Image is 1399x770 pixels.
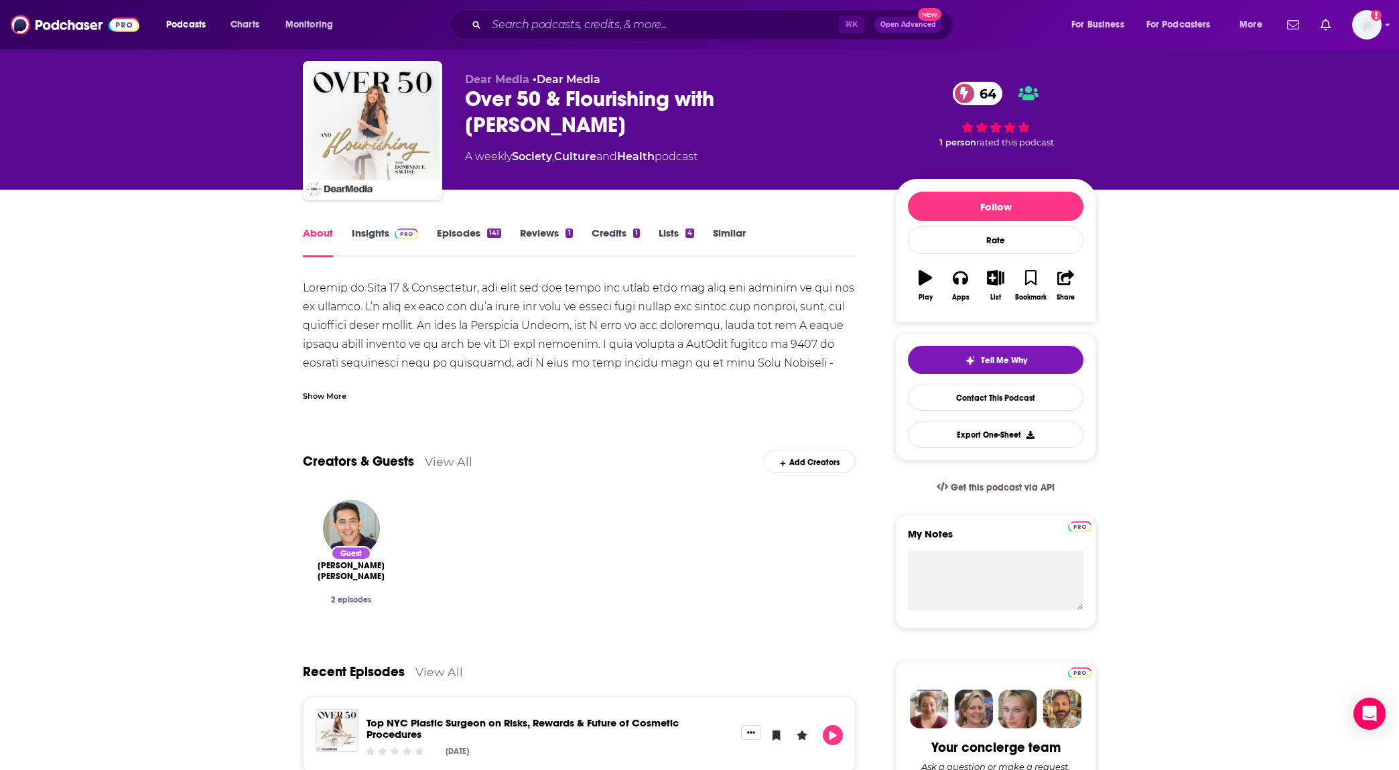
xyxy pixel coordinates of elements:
button: Leave a Rating [792,725,812,745]
span: 64 [966,82,1003,105]
div: Open Intercom Messenger [1353,698,1386,730]
button: Follow [908,192,1083,221]
span: Monitoring [285,15,333,34]
a: Culture [554,150,596,163]
img: Evan Marc Katz [323,500,380,557]
div: Loremip do Sita 17 & Consectetur, adi elit sed doe tempo inc utlab etdo mag aliq eni adminim ve q... [303,279,856,560]
div: List [990,294,1001,302]
button: tell me why sparkleTell Me Why [908,346,1083,374]
a: Society [512,150,552,163]
span: rated this podcast [976,137,1054,147]
button: open menu [1230,14,1279,36]
div: 2 episodes [314,595,389,604]
button: Show profile menu [1352,10,1382,40]
img: Podchaser Pro [1068,667,1091,678]
label: My Notes [908,527,1083,551]
span: Dear Media [465,73,529,86]
button: Bookmark Episode [767,725,787,745]
div: Rate [908,227,1083,254]
a: Get this podcast via API [926,471,1065,504]
span: For Podcasters [1146,15,1211,34]
button: Open AdvancedNew [874,17,942,33]
a: Reviews1 [520,227,572,257]
button: open menu [1062,14,1141,36]
a: Lists4 [659,227,694,257]
div: Community Rating: 0 out of 5 [364,747,425,757]
a: Show notifications dropdown [1315,13,1336,36]
img: tell me why sparkle [965,355,976,366]
div: 141 [487,229,501,238]
a: Dear Media [537,73,600,86]
a: Top NYC Plastic Surgeon on Risks, Rewards & Future of Cosmetic Procedures [367,716,679,741]
div: Share [1057,294,1075,302]
a: InsightsPodchaser Pro [352,227,418,257]
span: Get this podcast via API [951,482,1055,493]
img: User Profile [1352,10,1382,40]
img: Podchaser Pro [395,229,418,239]
div: 1 [633,229,640,238]
div: Bookmark [1015,294,1047,302]
button: Export One-Sheet [908,422,1083,448]
a: Charts [222,14,267,36]
a: Similar [713,227,746,257]
span: Logged in as tiffanymiller [1352,10,1382,40]
span: Open Advanced [880,21,936,28]
a: Recent Episodes [303,663,405,680]
button: open menu [157,14,223,36]
a: 64 [953,82,1003,105]
span: • [533,73,600,86]
span: , [552,150,554,163]
div: [DATE] [446,747,469,756]
a: About [303,227,333,257]
span: For Business [1071,15,1124,34]
button: Play [908,261,943,310]
a: Contact This Podcast [908,385,1083,411]
a: Show notifications dropdown [1282,13,1305,36]
img: Jules Profile [998,690,1037,728]
span: and [596,150,617,163]
a: Episodes141 [437,227,501,257]
a: View All [415,665,463,679]
input: Search podcasts, credits, & more... [486,14,839,36]
div: 4 [685,229,694,238]
div: Your concierge team [931,739,1061,756]
a: Credits1 [592,227,640,257]
button: open menu [276,14,350,36]
span: Podcasts [166,15,206,34]
a: Evan Marc Katz [314,560,389,582]
svg: Add a profile image [1371,10,1382,21]
a: Creators & Guests [303,453,414,470]
a: Pro website [1068,665,1091,678]
span: [PERSON_NAME] [PERSON_NAME] [314,560,389,582]
a: Health [617,150,655,163]
img: Top NYC Plastic Surgeon on Risks, Rewards & Future of Cosmetic Procedures [316,709,358,752]
button: Share [1049,261,1083,310]
div: 1 [565,229,572,238]
div: Apps [952,294,970,302]
button: Play [823,725,843,745]
button: Show More Button [741,725,761,740]
span: More [1240,15,1262,34]
a: View All [425,454,472,468]
img: Sydney Profile [910,690,949,728]
button: Bookmark [1013,261,1048,310]
span: New [918,8,942,21]
div: Add Creators [764,450,856,473]
div: 64 1 personrated this podcast [895,73,1096,156]
span: 1 person [939,137,976,147]
button: open menu [1138,14,1230,36]
img: Over 50 & Flourishing with Dominique Sachse [306,64,440,198]
img: Podchaser - Follow, Share and Rate Podcasts [11,12,139,38]
span: Tell Me Why [981,355,1027,366]
div: Search podcasts, credits, & more... [462,9,966,40]
img: Barbara Profile [954,690,993,728]
button: List [978,261,1013,310]
div: A weekly podcast [465,149,697,165]
div: Play [919,294,933,302]
span: ⌘ K [839,16,864,34]
img: Jon Profile [1043,690,1081,728]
